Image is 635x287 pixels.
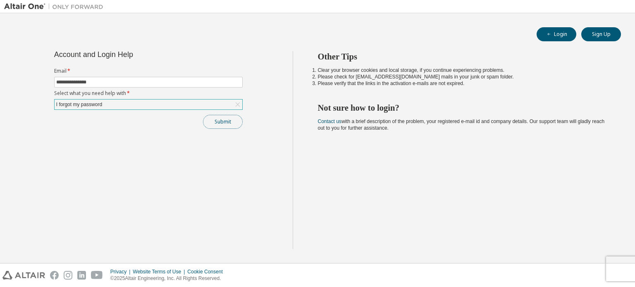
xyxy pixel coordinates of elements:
div: Cookie Consent [187,268,227,275]
li: Clear your browser cookies and local storage, if you continue experiencing problems. [318,67,606,74]
li: Please verify that the links in the activation e-mails are not expired. [318,80,606,87]
img: linkedin.svg [77,271,86,280]
img: instagram.svg [64,271,72,280]
button: Submit [203,115,243,129]
img: facebook.svg [50,271,59,280]
h2: Not sure how to login? [318,102,606,113]
div: Privacy [110,268,133,275]
img: youtube.svg [91,271,103,280]
li: Please check for [EMAIL_ADDRESS][DOMAIN_NAME] mails in your junk or spam folder. [318,74,606,80]
button: Login [537,27,576,41]
h2: Other Tips [318,51,606,62]
div: Account and Login Help [54,51,205,58]
button: Sign Up [581,27,621,41]
label: Email [54,68,243,74]
a: Contact us [318,119,341,124]
img: altair_logo.svg [2,271,45,280]
div: I forgot my password [55,100,103,109]
p: © 2025 Altair Engineering, Inc. All Rights Reserved. [110,275,228,282]
div: I forgot my password [55,100,242,109]
label: Select what you need help with [54,90,243,97]
span: with a brief description of the problem, your registered e-mail id and company details. Our suppo... [318,119,605,131]
div: Website Terms of Use [133,268,187,275]
img: Altair One [4,2,107,11]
